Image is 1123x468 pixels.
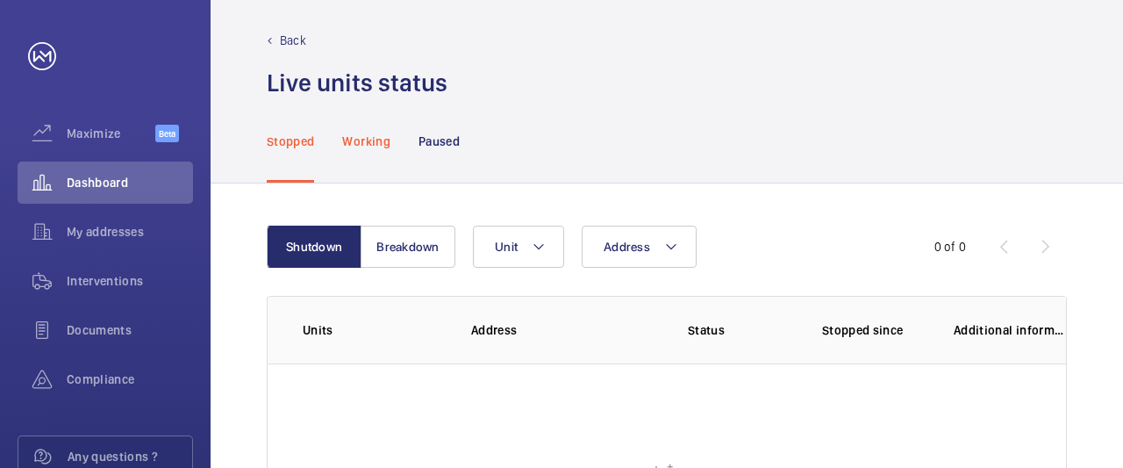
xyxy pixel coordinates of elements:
h1: Live units status [267,67,447,99]
button: Address [582,226,697,268]
button: Shutdown [267,226,361,268]
p: Stopped [267,133,314,150]
span: Dashboard [67,174,193,191]
span: Address [604,240,650,254]
span: Unit [495,240,518,254]
p: Units [303,321,443,339]
span: Maximize [67,125,155,142]
span: My addresses [67,223,193,241]
button: Breakdown [361,226,455,268]
span: Compliance [67,371,193,388]
p: Paused [418,133,460,150]
button: Unit [473,226,564,268]
p: Additional information [954,321,1066,339]
p: Working [342,133,390,150]
p: Address [471,321,619,339]
p: Back [280,32,306,49]
span: Interventions [67,272,193,290]
span: Beta [155,125,179,142]
p: Status [631,321,782,339]
div: 0 of 0 [934,238,966,256]
span: Documents [67,321,193,339]
p: Stopped since [822,321,926,339]
span: Any questions ? [68,448,192,465]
